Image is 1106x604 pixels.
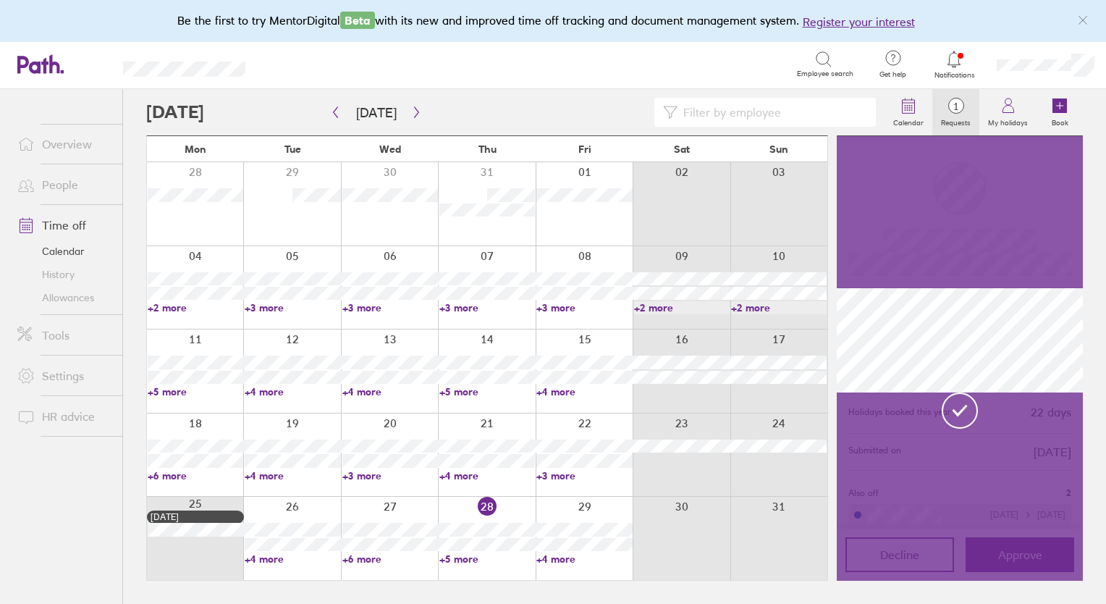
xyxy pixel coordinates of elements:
[439,385,535,398] a: +5 more
[677,98,867,126] input: Filter by employee
[345,101,408,125] button: [DATE]
[803,13,915,30] button: Register your interest
[885,89,932,135] a: Calendar
[932,89,979,135] a: 1Requests
[536,469,632,482] a: +3 more
[769,143,788,155] span: Sun
[578,143,591,155] span: Fri
[439,553,535,566] a: +5 more
[931,71,978,80] span: Notifications
[536,301,632,314] a: +3 more
[634,301,730,314] a: +2 more
[797,70,853,78] span: Employee search
[6,211,122,240] a: Time off
[379,143,401,155] span: Wed
[6,170,122,199] a: People
[245,469,340,482] a: +4 more
[148,385,243,398] a: +5 more
[185,143,206,155] span: Mon
[932,101,979,112] span: 1
[932,114,979,127] label: Requests
[245,385,340,398] a: +4 more
[340,12,375,29] span: Beta
[6,130,122,159] a: Overview
[674,143,690,155] span: Sat
[1043,114,1077,127] label: Book
[6,240,122,263] a: Calendar
[931,49,978,80] a: Notifications
[245,553,340,566] a: +4 more
[731,301,827,314] a: +2 more
[284,57,321,70] div: Search
[151,512,240,522] div: [DATE]
[6,361,122,390] a: Settings
[478,143,497,155] span: Thu
[148,301,243,314] a: +2 more
[148,469,243,482] a: +6 more
[342,469,438,482] a: +3 more
[979,114,1037,127] label: My holidays
[1037,89,1083,135] a: Book
[342,301,438,314] a: +3 more
[284,143,301,155] span: Tue
[6,321,122,350] a: Tools
[6,263,122,286] a: History
[439,469,535,482] a: +4 more
[177,12,929,30] div: Be the first to try MentorDigital with its new and improved time off tracking and document manage...
[979,89,1037,135] a: My holidays
[439,301,535,314] a: +3 more
[536,553,632,566] a: +4 more
[245,301,340,314] a: +3 more
[536,385,632,398] a: +4 more
[342,385,438,398] a: +4 more
[869,70,916,79] span: Get help
[6,402,122,431] a: HR advice
[6,286,122,309] a: Allowances
[885,114,932,127] label: Calendar
[342,553,438,566] a: +6 more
